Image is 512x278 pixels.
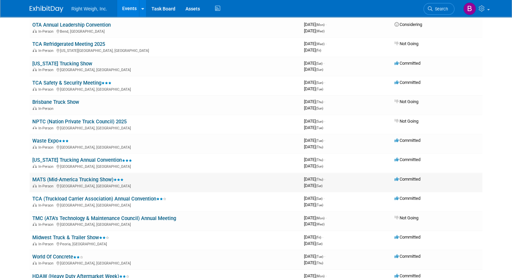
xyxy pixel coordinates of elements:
[324,138,325,143] span: -
[304,157,325,162] span: [DATE]
[316,29,325,33] span: (Wed)
[304,119,325,124] span: [DATE]
[316,145,323,149] span: (Thu)
[33,106,37,110] img: In-Person Event
[395,99,418,104] span: Not Going
[304,196,325,201] span: [DATE]
[395,41,418,46] span: Not Going
[316,274,325,278] span: (Mon)
[33,87,37,91] img: In-Person Event
[38,222,56,227] span: In-Person
[38,145,56,150] span: In-Person
[463,2,476,15] img: Breonna Barrett
[316,87,323,91] span: (Tue)
[33,222,37,226] img: In-Person Event
[316,120,323,123] span: (Sun)
[316,68,323,71] span: (Sun)
[38,68,56,72] span: In-Person
[395,196,420,201] span: Committed
[316,216,325,220] span: (Mon)
[38,106,56,111] span: In-Person
[316,126,323,130] span: (Tue)
[304,86,323,91] span: [DATE]
[32,254,83,260] a: World Of Concrete
[32,125,299,130] div: [GEOGRAPHIC_DATA], [GEOGRAPHIC_DATA]
[316,178,323,181] span: (Thu)
[32,183,299,188] div: [GEOGRAPHIC_DATA], [GEOGRAPHIC_DATA]
[32,99,79,105] a: Brisbane Truck Show
[395,61,420,66] span: Committed
[324,119,325,124] span: -
[38,164,56,169] span: In-Person
[33,145,37,149] img: In-Person Event
[324,177,325,182] span: -
[304,22,327,27] span: [DATE]
[33,126,37,129] img: In-Person Event
[323,196,325,201] span: -
[316,242,322,246] span: (Sat)
[316,62,322,65] span: (Sat)
[32,48,299,53] div: [US_STATE][GEOGRAPHIC_DATA], [GEOGRAPHIC_DATA]
[395,177,420,182] span: Committed
[32,196,166,202] a: TCA (Truckload Carrier Association) Annual Convention
[326,215,327,220] span: -
[324,99,325,104] span: -
[32,144,299,150] div: [GEOGRAPHIC_DATA], [GEOGRAPHIC_DATA]
[322,235,323,240] span: -
[316,203,323,207] span: (Tue)
[316,100,323,104] span: (Thu)
[326,41,327,46] span: -
[32,202,299,208] div: [GEOGRAPHIC_DATA], [GEOGRAPHIC_DATA]
[38,184,56,188] span: In-Person
[304,235,323,240] span: [DATE]
[32,241,299,246] div: Peoria, [GEOGRAPHIC_DATA]
[316,158,323,162] span: (Thu)
[316,42,325,46] span: (Wed)
[38,242,56,246] span: In-Person
[316,255,323,258] span: (Tue)
[395,254,420,259] span: Committed
[38,261,56,266] span: In-Person
[395,22,422,27] span: Considering
[38,29,56,34] span: In-Person
[33,49,37,52] img: In-Person Event
[304,105,323,111] span: [DATE]
[32,61,92,67] a: [US_STATE] Trucking Show
[304,99,325,104] span: [DATE]
[32,221,299,227] div: [GEOGRAPHIC_DATA], [GEOGRAPHIC_DATA]
[304,67,323,72] span: [DATE]
[304,163,323,168] span: [DATE]
[32,41,105,47] a: TCA Refridgerated Meeting 2025
[316,164,323,168] span: (Sun)
[32,157,132,163] a: [US_STATE] Trucking Annual Convention
[304,138,325,143] span: [DATE]
[304,215,327,220] span: [DATE]
[32,86,299,92] div: [GEOGRAPHIC_DATA], [GEOGRAPHIC_DATA]
[316,222,325,226] span: (Wed)
[395,157,420,162] span: Committed
[304,254,325,259] span: [DATE]
[33,29,37,33] img: In-Person Event
[304,221,325,226] span: [DATE]
[32,235,109,241] a: Midwest Truck & Trailer Show
[316,49,321,52] span: (Fri)
[71,6,107,11] span: Right Weigh, Inc.
[32,80,111,86] a: TCA Safety & Security Meeting
[323,61,325,66] span: -
[32,163,299,169] div: [GEOGRAPHIC_DATA], [GEOGRAPHIC_DATA]
[395,138,420,143] span: Committed
[33,184,37,187] img: In-Person Event
[316,261,323,265] span: (Thu)
[38,203,56,208] span: In-Person
[304,202,323,207] span: [DATE]
[304,48,321,53] span: [DATE]
[304,61,325,66] span: [DATE]
[33,203,37,207] img: In-Person Event
[324,157,325,162] span: -
[32,260,299,266] div: [GEOGRAPHIC_DATA], [GEOGRAPHIC_DATA]
[33,242,37,245] img: In-Person Event
[33,261,37,265] img: In-Person Event
[316,81,323,85] span: (Sun)
[316,197,322,200] span: (Sat)
[32,119,127,125] a: NPTC (Nation Private Truck Council) 2025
